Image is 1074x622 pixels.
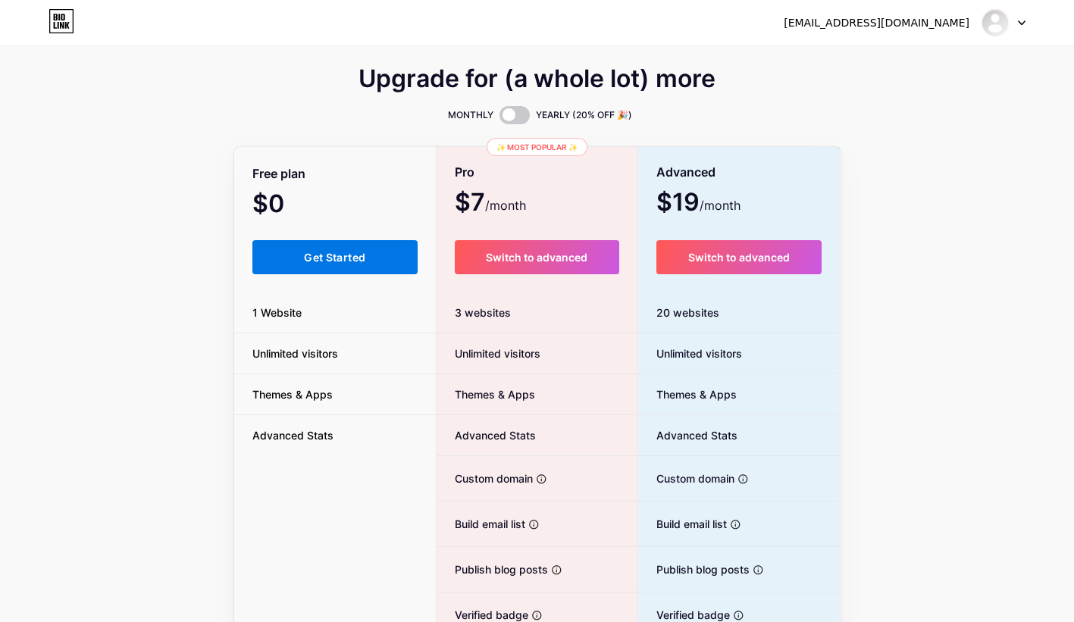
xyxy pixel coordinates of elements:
span: Build email list [638,516,727,532]
span: Upgrade for (a whole lot) more [359,70,715,88]
span: Switch to advanced [486,251,587,264]
span: Themes & Apps [234,386,351,402]
span: /month [485,196,526,214]
button: Switch to advanced [455,240,619,274]
span: Advanced Stats [437,427,536,443]
span: Themes & Apps [638,386,737,402]
span: Free plan [252,161,305,187]
span: Custom domain [437,470,533,486]
span: Publish blog posts [437,561,548,577]
span: Unlimited visitors [437,345,540,361]
span: $19 [656,193,741,214]
span: Get Started [304,251,365,264]
div: ✨ Most popular ✨ [487,138,587,156]
span: 1 Website [234,305,320,320]
span: Unlimited visitors [638,345,742,361]
span: Advanced [656,159,715,186]
span: Publish blog posts [638,561,750,577]
span: MONTHLY [448,108,493,123]
span: Custom domain [638,470,734,486]
button: Get Started [252,240,418,274]
div: [EMAIL_ADDRESS][DOMAIN_NAME] [784,15,969,31]
button: Switch to advanced [656,240,822,274]
span: YEARLY (20% OFF 🎉) [536,108,632,123]
span: Advanced Stats [638,427,737,443]
span: Build email list [437,516,525,532]
span: Themes & Apps [437,386,535,402]
div: 3 websites [437,292,637,333]
span: Unlimited visitors [234,345,356,361]
span: /month [700,196,741,214]
div: 20 websites [638,292,841,333]
span: $7 [455,193,526,214]
span: $0 [252,195,325,216]
span: Switch to advanced [688,251,790,264]
img: carepath [981,8,1010,37]
span: Advanced Stats [234,427,352,443]
span: Pro [455,159,474,186]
